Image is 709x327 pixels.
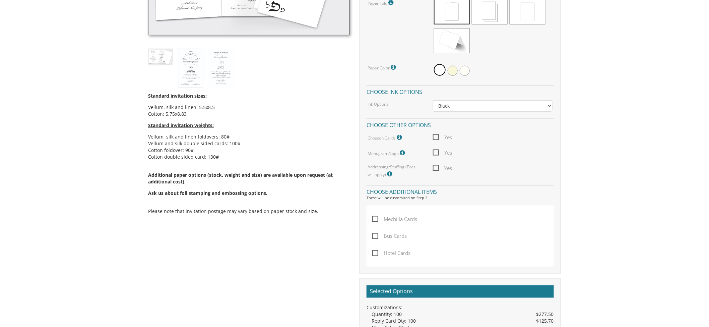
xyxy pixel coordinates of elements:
[148,104,349,111] li: Vellum, silk and linen: 5.5x8.5
[148,49,173,65] img: style4_thumb.jpg
[148,88,349,221] div: Please note that invitation postage may vary based on paper stock and size.
[148,140,349,147] li: Vellum and silk double sided cards: 100#
[367,195,554,201] div: These will be customized on Step 2
[148,190,267,196] span: Ask us about foil stamping and embossing options.
[368,63,398,72] label: Paper Color
[367,305,554,311] div: Customizations:
[148,133,349,140] li: Vellum, silk and linen foldovers: 80#
[367,285,554,298] h2: Selected Options
[148,172,349,197] span: Additional paper options (stock, weight and size) are available upon request (at additional cost).
[178,49,203,88] img: style4_heb.jpg
[148,111,349,117] li: Cotton: 5.75x8.83
[536,311,554,318] span: $277.50
[148,93,207,99] span: Standard invitation sizes:
[367,118,554,130] h4: Choose other options
[372,318,554,325] div: Reply Card Qty: 100
[372,215,417,223] span: Mechilla Cards
[148,154,349,160] li: Cotton double sided card: 130#
[433,133,452,142] span: Yes
[148,147,349,154] li: Cotton foldover: 90#
[368,133,404,142] label: Chosson Cards
[433,164,452,172] span: Yes
[372,232,407,240] span: Bus Cards
[433,149,452,157] span: Yes
[368,101,389,107] label: Ink Options
[148,122,214,128] span: Standard invitation weights:
[372,311,554,318] div: Quantity: 100
[372,249,411,258] span: Hotel Cards
[368,149,407,157] label: Monogram/Logo
[368,164,423,178] label: Addressing/Stuffing (Fees will apply)
[367,85,554,97] h4: Choose ink options
[367,185,554,197] h4: Choose additional items
[208,49,234,88] img: style4_eng.jpg
[536,318,554,325] span: $125.70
